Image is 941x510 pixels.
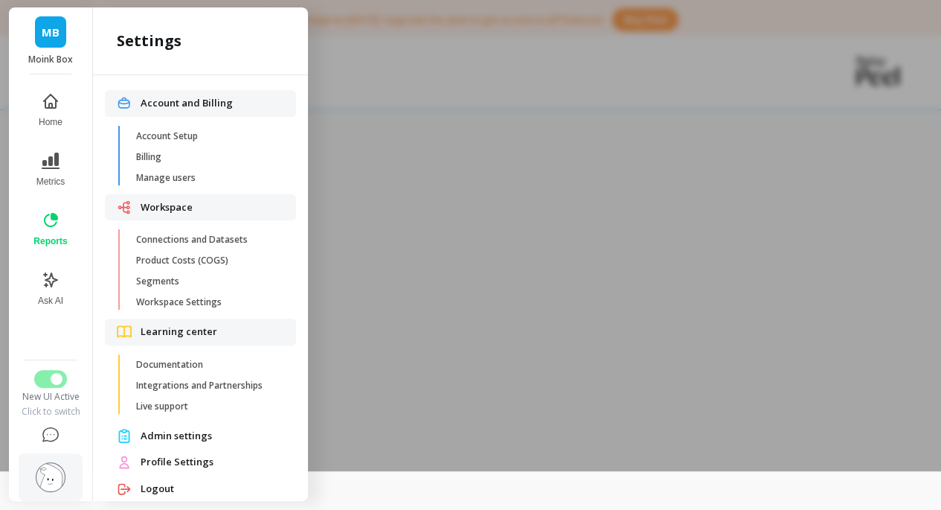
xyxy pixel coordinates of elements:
p: Moink Box [24,54,78,66]
span: Manage users [136,172,278,184]
button: Help [19,418,82,453]
img: Account and Billing [117,96,132,110]
span: Segments [136,275,278,287]
span: Logout [141,482,284,497]
button: Ask AI [25,262,76,316]
span: Billing [136,151,278,163]
span: Product Costs (COGS) [136,255,278,267]
span: Reports [33,235,67,247]
img: Learning center [117,325,132,338]
span: Documentation [136,359,278,371]
span: Profile Settings [141,455,284,470]
div: Click to switch [19,406,82,418]
span: Learning center [141,325,284,340]
span: Home [39,116,62,128]
img: Peel internal [117,429,132,443]
button: Settings [19,453,82,501]
span: MB [42,24,60,41]
span: Live support [136,401,278,412]
span: Ask AI [38,295,63,307]
img: profile picture [36,462,65,492]
h2: Settings [117,31,182,51]
img: Logout [117,482,132,497]
button: Metrics [25,143,76,197]
span: Workspace [141,200,284,215]
span: Metrics [36,176,65,188]
span: Integrations and Partnerships [136,380,278,392]
button: Home [25,83,76,137]
span: Connections and Datasets [136,234,278,246]
span: Account and Billing [141,96,284,111]
span: Admin settings [141,429,284,444]
span: Workspace Settings [136,296,278,308]
button: Reports [25,203,76,256]
img: Workspace [117,200,132,214]
img: Profile settings [117,455,132,470]
div: New UI Active [19,391,82,403]
span: Account Setup [136,130,278,142]
button: Switch to Legacy UI [34,370,67,388]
